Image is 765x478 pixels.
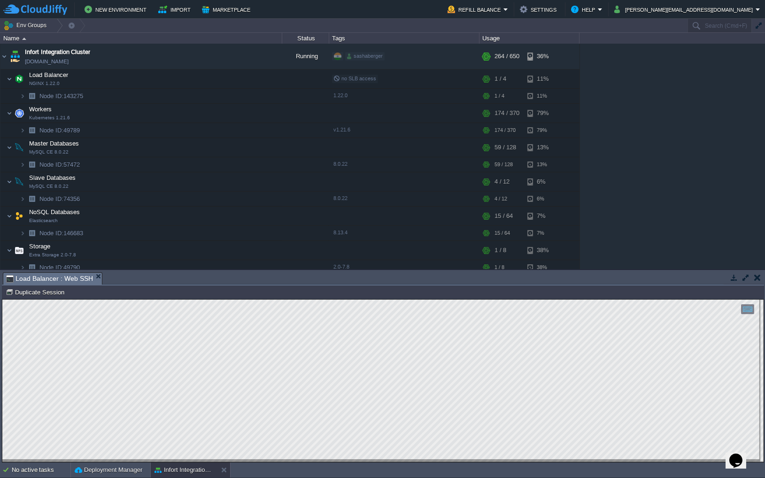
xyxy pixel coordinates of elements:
[527,192,558,206] div: 6%
[39,161,63,168] span: Node ID:
[527,89,558,103] div: 11%
[20,89,25,103] img: AMDAwAAAACH5BAEAAAAALAAAAAABAAEAAAICRAEAOw==
[12,463,70,478] div: No active tasks
[1,33,282,44] div: Name
[25,57,69,66] a: [DOMAIN_NAME]
[29,184,69,189] span: MySQL CE 8.0.22
[13,69,26,88] img: AMDAwAAAACH5BAEAAAAALAAAAAABAAEAAAICRAEAOw==
[7,104,12,123] img: AMDAwAAAACH5BAEAAAAALAAAAAABAAEAAAICRAEAOw==
[495,241,506,260] div: 1 / 8
[22,38,26,40] img: AMDAwAAAACH5BAEAAAAALAAAAAABAAEAAAICRAEAOw==
[13,104,26,123] img: AMDAwAAAACH5BAEAAAAALAAAAAABAAEAAAICRAEAOw==
[39,263,81,271] a: Node ID:49790
[13,172,26,191] img: AMDAwAAAACH5BAEAAAAALAAAAAABAAEAAAICRAEAOw==
[3,4,67,15] img: CloudJiffy
[7,241,12,260] img: AMDAwAAAACH5BAEAAAAALAAAAAABAAEAAAICRAEAOw==
[480,33,579,44] div: Usage
[7,207,12,225] img: AMDAwAAAACH5BAEAAAAALAAAAAABAAEAAAICRAEAOw==
[448,4,503,15] button: Refill Balance
[333,161,348,167] span: 8.0.22
[39,195,63,202] span: Node ID:
[39,229,85,237] a: Node ID:146683
[13,241,26,260] img: AMDAwAAAACH5BAEAAAAALAAAAAABAAEAAAICRAEAOw==
[39,126,81,134] span: 49789
[495,138,516,157] div: 59 / 128
[495,157,513,172] div: 59 / 128
[28,174,77,181] a: Slave DatabasesMySQL CE 8.0.22
[20,157,25,172] img: AMDAwAAAACH5BAEAAAAALAAAAAABAAEAAAICRAEAOw==
[25,89,39,103] img: AMDAwAAAACH5BAEAAAAALAAAAAABAAEAAAICRAEAOw==
[13,207,26,225] img: AMDAwAAAACH5BAEAAAAALAAAAAABAAEAAAICRAEAOw==
[495,44,519,69] div: 264 / 650
[333,230,348,235] span: 8.13.4
[726,440,756,469] iframe: chat widget
[25,157,39,172] img: AMDAwAAAACH5BAEAAAAALAAAAAABAAEAAAICRAEAOw==
[3,19,50,32] button: Env Groups
[28,139,80,147] span: Master Databases
[158,4,193,15] button: Import
[29,81,60,86] span: NGINX 1.22.0
[333,127,350,132] span: v1.21.6
[520,4,559,15] button: Settings
[39,230,63,237] span: Node ID:
[155,465,214,475] button: Infort Integration Cluster
[330,33,479,44] div: Tags
[28,174,77,182] span: Slave Databases
[7,69,12,88] img: AMDAwAAAACH5BAEAAAAALAAAAAABAAEAAAICRAEAOw==
[495,104,519,123] div: 174 / 370
[28,71,70,78] a: Load BalancerNGINX 1.22.0
[29,252,76,258] span: Extra Storage 2.0-7.8
[202,4,253,15] button: Marketplace
[39,195,81,203] a: Node ID:74356
[39,264,63,271] span: Node ID:
[28,208,81,216] span: NoSQL Databases
[25,192,39,206] img: AMDAwAAAACH5BAEAAAAALAAAAAABAAEAAAICRAEAOw==
[39,93,63,100] span: Node ID:
[39,127,63,134] span: Node ID:
[333,76,376,81] span: no SLB access
[75,465,142,475] button: Deployment Manager
[28,243,52,250] a: StorageExtra Storage 2.0-7.8
[282,44,329,69] div: Running
[20,123,25,138] img: AMDAwAAAACH5BAEAAAAALAAAAAABAAEAAAICRAEAOw==
[527,69,558,88] div: 11%
[527,226,558,240] div: 7%
[29,149,69,155] span: MySQL CE 8.0.22
[6,273,93,285] span: Load Balancer : Web SSH
[39,92,85,100] a: Node ID:143275
[25,47,90,57] a: Infort Integration Cluster
[39,263,81,271] span: 49790
[28,140,80,147] a: Master DatabasesMySQL CE 8.0.22
[333,264,349,270] span: 2.0-7.8
[28,208,81,216] a: NoSQL DatabasesElasticsearch
[20,260,25,275] img: AMDAwAAAACH5BAEAAAAALAAAAAABAAEAAAICRAEAOw==
[39,126,81,134] a: Node ID:49789
[85,4,149,15] button: New Environment
[0,44,8,69] img: AMDAwAAAACH5BAEAAAAALAAAAAABAAEAAAICRAEAOw==
[495,260,504,275] div: 1 / 8
[527,123,558,138] div: 79%
[29,115,70,121] span: Kubernetes 1.21.6
[495,192,507,206] div: 4 / 12
[527,241,558,260] div: 38%
[495,69,506,88] div: 1 / 4
[28,242,52,250] span: Storage
[28,106,53,113] a: WorkersKubernetes 1.21.6
[29,218,58,224] span: Elasticsearch
[527,44,558,69] div: 36%
[527,104,558,123] div: 79%
[8,44,22,69] img: AMDAwAAAACH5BAEAAAAALAAAAAABAAEAAAICRAEAOw==
[7,138,12,157] img: AMDAwAAAACH5BAEAAAAALAAAAAABAAEAAAICRAEAOw==
[13,138,26,157] img: AMDAwAAAACH5BAEAAAAALAAAAAABAAEAAAICRAEAOw==
[28,105,53,113] span: Workers
[7,172,12,191] img: AMDAwAAAACH5BAEAAAAALAAAAAABAAEAAAICRAEAOw==
[527,157,558,172] div: 13%
[495,207,513,225] div: 15 / 64
[39,92,85,100] span: 143275
[39,195,81,203] span: 74356
[527,260,558,275] div: 38%
[495,172,510,191] div: 4 / 12
[333,195,348,201] span: 8.0.22
[495,123,516,138] div: 174 / 370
